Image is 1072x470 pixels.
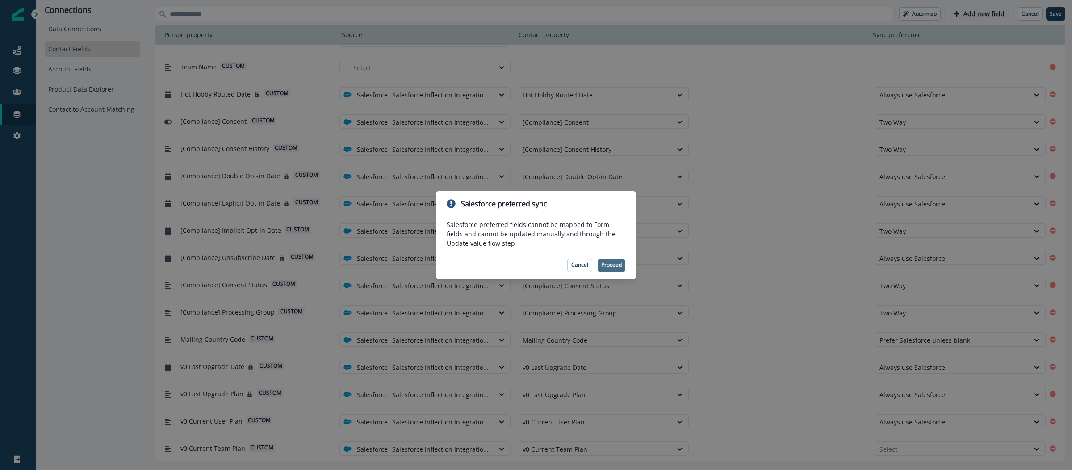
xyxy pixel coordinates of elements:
p: Proceed [601,262,622,268]
p: Cancel [571,262,588,268]
button: Cancel [567,259,592,272]
button: Proceed [598,259,625,272]
p: Salesforce preferred fields cannot be mapped to Form fields and cannot be updated manually and th... [447,220,625,248]
p: Salesforce preferred sync [461,198,547,209]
